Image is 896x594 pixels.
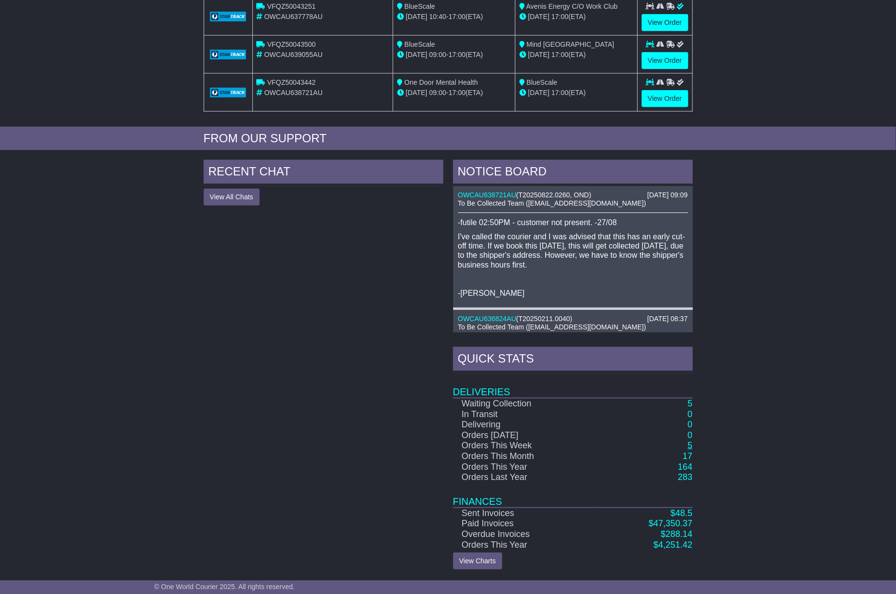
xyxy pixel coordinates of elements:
td: Delivering [453,420,598,430]
div: (ETA) [519,12,633,22]
span: VFQZ50043442 [267,78,316,86]
td: Sent Invoices [453,508,598,519]
div: [DATE] 08:37 [647,315,687,323]
span: OWCAU637778AU [264,13,323,20]
a: 17 [683,451,692,461]
div: (ETA) [519,88,633,98]
span: [DATE] [406,13,427,20]
td: Orders This Year [453,462,598,473]
span: 17:00 [449,13,466,20]
span: Avenis Energy C/O Work Club [526,2,618,10]
a: $288.14 [661,529,692,539]
span: 4,251.42 [658,540,692,550]
span: Mind [GEOGRAPHIC_DATA] [527,40,614,48]
span: 10:40 [429,13,446,20]
td: Deliveries [453,373,693,398]
div: - (ETA) [397,88,511,98]
span: To Be Collected Team ([EMAIL_ADDRESS][DOMAIN_NAME]) [458,199,646,207]
td: Orders Last Year [453,472,598,483]
img: GetCarrierServiceLogo [210,12,247,21]
div: NOTICE BOARD [453,160,693,186]
p: I've called the courier and I was advised that this has an early cut-off time. If we book this [D... [458,232,688,269]
div: - (ETA) [397,50,511,60]
span: OWCAU639055AU [264,51,323,58]
span: 09:00 [429,51,446,58]
div: FROM OUR SUPPORT [204,132,693,146]
span: 17:00 [449,89,466,96]
td: Orders This Year [453,540,598,551]
div: RECENT CHAT [204,160,443,186]
span: 48.5 [675,508,692,518]
div: [DATE] 09:09 [647,191,687,199]
a: 0 [687,420,692,429]
button: View All Chats [204,189,260,206]
span: 47,350.37 [653,518,692,528]
a: View Charts [453,553,502,570]
a: View Order [642,52,688,69]
td: Overdue Invoices [453,529,598,540]
a: 5 [687,399,692,408]
a: View Order [642,90,688,107]
a: 0 [687,430,692,440]
span: VFQZ50043500 [267,40,316,48]
span: 17:00 [449,51,466,58]
span: 09:00 [429,89,446,96]
a: $4,251.42 [653,540,692,550]
td: In Transit [453,409,598,420]
td: Waiting Collection [453,398,598,409]
td: Orders [DATE] [453,430,598,441]
a: OWCAU636824AU [458,315,516,323]
span: 17:00 [552,89,569,96]
td: Orders This Week [453,441,598,451]
a: 164 [678,462,692,472]
a: View Order [642,14,688,31]
span: [DATE] [528,51,550,58]
a: 5 [687,441,692,450]
p: -futile 02:50PM - customer not present. -27/08 [458,218,688,227]
span: T20250211.0040 [518,315,570,323]
span: To Be Collected Team ([EMAIL_ADDRESS][DOMAIN_NAME]) [458,323,646,331]
span: BlueScale [404,40,435,48]
span: One Door Mental Health [404,78,478,86]
div: ( ) [458,191,688,199]
span: © One World Courier 2025. All rights reserved. [154,583,295,591]
span: [DATE] [406,89,427,96]
div: Quick Stats [453,347,693,373]
span: [DATE] [528,13,550,20]
span: 17:00 [552,51,569,58]
td: Finances [453,483,693,508]
div: - (ETA) [397,12,511,22]
span: [DATE] [528,89,550,96]
span: BlueScale [404,2,435,10]
a: $47,350.37 [648,518,692,528]
span: 17:00 [552,13,569,20]
p: -[PERSON_NAME] [458,288,688,298]
a: 0 [687,409,692,419]
div: (ETA) [519,50,633,60]
img: GetCarrierServiceLogo [210,88,247,97]
a: OWCAU638721AU [458,191,516,199]
div: ( ) [458,315,688,323]
span: [DATE] [406,51,427,58]
span: OWCAU638721AU [264,89,323,96]
img: GetCarrierServiceLogo [210,50,247,59]
span: BlueScale [527,78,557,86]
td: Orders This Month [453,451,598,462]
span: T20250822.0260, OND [518,191,589,199]
span: 288.14 [666,529,692,539]
td: Paid Invoices [453,518,598,529]
a: $48.5 [670,508,692,518]
a: 283 [678,472,692,482]
span: VFQZ50043251 [267,2,316,10]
